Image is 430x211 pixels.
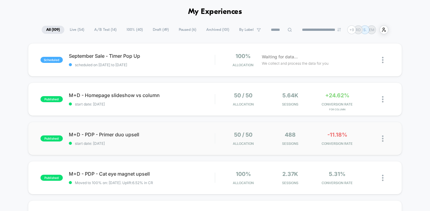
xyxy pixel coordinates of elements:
[356,28,361,32] p: RD
[369,28,374,32] p: EM
[347,25,356,34] div: + 9
[262,54,298,60] span: Waiting for data...
[315,141,359,146] span: CONVERSION RATE
[233,63,253,67] span: Allocation
[315,108,359,111] span: for Column
[40,96,63,102] span: published
[40,175,63,181] span: published
[329,171,345,177] span: 5.31%
[262,60,329,66] span: We collect and process the data for you
[382,57,383,63] img: close
[148,26,173,34] span: Draft ( 49 )
[236,171,251,177] span: 100%
[42,26,64,34] span: All ( 109 )
[382,96,383,102] img: close
[282,171,298,177] span: 2.37k
[202,26,234,34] span: Archived ( 101 )
[69,141,215,146] span: start date: [DATE]
[363,28,367,32] p: S.
[315,181,359,185] span: CONVERSION RATE
[325,92,349,99] span: +24.62%
[122,26,147,34] span: 100% ( 40 )
[233,181,254,185] span: Allocation
[188,8,242,16] h1: My Experiences
[233,141,254,146] span: Allocation
[268,181,312,185] span: Sessions
[90,26,121,34] span: A/B Test ( 14 )
[285,131,296,138] span: 488
[40,135,63,141] span: published
[315,102,359,106] span: CONVERSION RATE
[69,63,215,67] span: scheduled on [DATE] to [DATE]
[174,26,201,34] span: Paused ( 6 )
[233,102,254,106] span: Allocation
[236,53,251,59] span: 100%
[337,28,341,31] img: end
[65,26,89,34] span: Live ( 54 )
[69,131,215,138] span: M+D - PDP - Primer duo upsell
[268,141,312,146] span: Sessions
[327,131,347,138] span: -11.18%
[75,180,153,185] span: Moved to 100% on: [DATE] . Uplift: 6.52% in CR
[234,131,252,138] span: 50 / 50
[234,92,252,99] span: 50 / 50
[69,53,215,59] span: September Sale - Timer Pop Up
[69,102,215,106] span: start date: [DATE]
[69,171,215,177] span: M+D - PDP - Cat eye magnet upsell
[69,92,215,98] span: M+D - Homepage slideshow vs column
[40,57,63,63] span: scheduled
[239,28,254,32] span: By Label
[382,175,383,181] img: close
[282,92,298,99] span: 5.64k
[268,102,312,106] span: Sessions
[382,135,383,142] img: close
